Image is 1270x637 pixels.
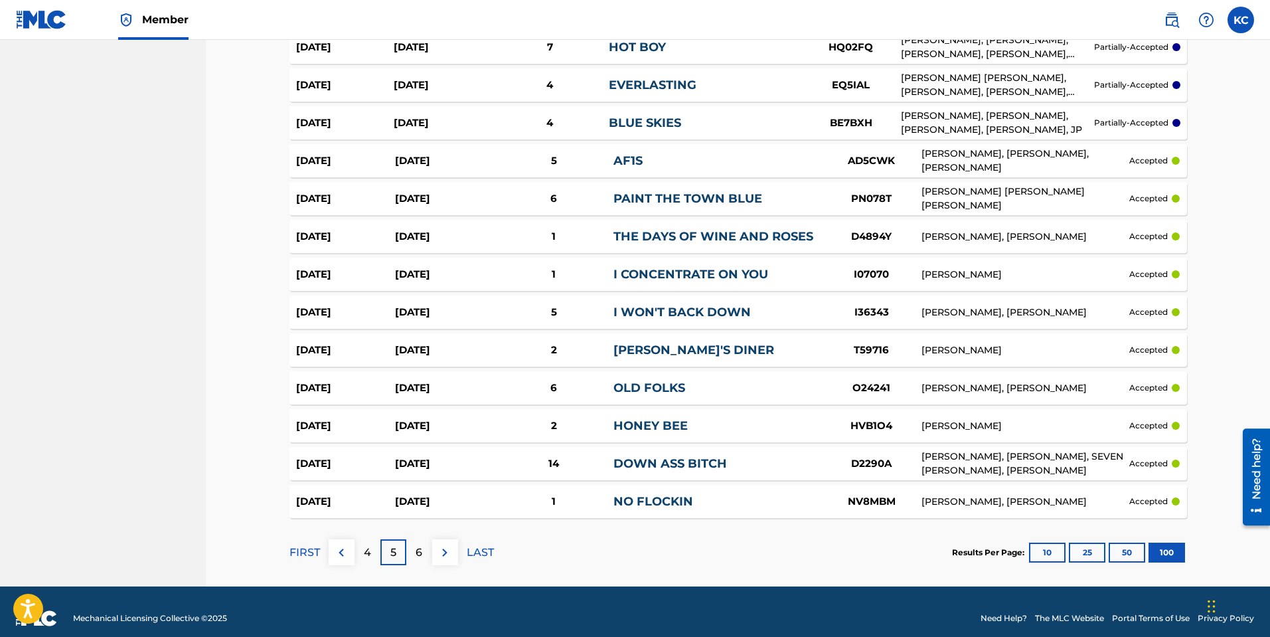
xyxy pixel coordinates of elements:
a: Portal Terms of Use [1112,612,1190,624]
div: Help [1193,7,1220,33]
a: HOT BOY [609,40,666,54]
p: accepted [1129,496,1168,507]
img: Top Rightsholder [118,12,134,28]
div: [PERSON_NAME], [PERSON_NAME], [PERSON_NAME], [PERSON_NAME], [PERSON_NAME] [901,33,1094,61]
div: [DATE] [394,78,491,93]
div: [PERSON_NAME], [PERSON_NAME] [921,495,1130,509]
p: accepted [1129,344,1168,356]
div: 1 [494,267,613,282]
button: 50 [1109,543,1145,563]
div: 5 [494,305,613,320]
div: BE7BXH [801,116,901,131]
div: I07070 [822,267,921,282]
p: accepted [1129,155,1168,167]
p: Results Per Page: [952,547,1028,559]
div: [PERSON_NAME], [PERSON_NAME] [921,381,1130,395]
div: 6 [494,191,613,207]
div: [DATE] [296,40,394,55]
div: I36343 [822,305,921,320]
a: Privacy Policy [1198,612,1254,624]
p: accepted [1129,382,1168,394]
div: 2 [494,418,613,434]
p: accepted [1129,306,1168,318]
p: accepted [1129,420,1168,432]
div: [DATE] [395,153,494,169]
div: [DATE] [296,305,395,320]
div: [DATE] [394,40,491,55]
div: 2 [494,343,613,358]
div: 14 [494,456,613,472]
a: The MLC Website [1035,612,1104,624]
p: partially-accepted [1094,41,1168,53]
div: 1 [494,229,613,244]
p: accepted [1129,458,1168,470]
div: D2290A [822,456,921,472]
a: Public Search [1158,7,1185,33]
p: accepted [1129,230,1168,242]
button: 100 [1149,543,1185,563]
div: D4894Y [822,229,921,244]
div: [DATE] [296,191,395,207]
div: EQ5IAL [801,78,901,93]
p: FIRST [289,545,320,561]
div: [DATE] [296,78,394,93]
div: 4 [491,116,609,131]
div: NV8MBM [822,494,921,509]
div: 5 [494,153,613,169]
a: I WON'T BACK DOWN [613,305,751,319]
div: [PERSON_NAME] [921,343,1130,357]
iframe: Chat Widget [1204,573,1270,637]
div: [DATE] [296,267,395,282]
div: [DATE] [394,116,491,131]
button: 25 [1069,543,1105,563]
div: [DATE] [395,418,494,434]
a: I CONCENTRATE ON YOU [613,267,768,282]
div: [DATE] [296,343,395,358]
div: [DATE] [395,381,494,396]
div: [DATE] [395,229,494,244]
a: THE DAYS OF WINE AND ROSES [613,229,813,244]
div: [DATE] [395,494,494,509]
div: 1 [494,494,613,509]
div: [DATE] [296,116,394,131]
div: 4 [491,78,609,93]
div: [DATE] [395,267,494,282]
p: 5 [390,545,396,561]
img: MLC Logo [16,10,67,29]
div: [DATE] [395,305,494,320]
div: [PERSON_NAME], [PERSON_NAME], [PERSON_NAME] [921,147,1130,175]
div: [PERSON_NAME], [PERSON_NAME], SEVEN [PERSON_NAME], [PERSON_NAME] [921,450,1130,478]
p: partially-accepted [1094,117,1168,129]
div: [DATE] [296,494,395,509]
div: [DATE] [296,456,395,472]
div: AD5CWK [822,153,921,169]
a: EVERLASTING [609,78,696,92]
button: 10 [1029,543,1066,563]
div: [PERSON_NAME] [PERSON_NAME] [PERSON_NAME] [921,185,1130,213]
a: DOWN ASS BITCH [613,456,727,471]
p: 4 [364,545,371,561]
iframe: Resource Center [1233,424,1270,531]
div: [DATE] [296,229,395,244]
p: accepted [1129,268,1168,280]
div: [PERSON_NAME], [PERSON_NAME] [921,230,1130,244]
a: BLUE SKIES [609,116,681,130]
div: [DATE] [395,456,494,472]
div: [DATE] [296,153,395,169]
a: HONEY BEE [613,418,688,433]
div: [DATE] [296,418,395,434]
div: [PERSON_NAME], [PERSON_NAME], [PERSON_NAME], [PERSON_NAME], JP [901,109,1094,137]
a: [PERSON_NAME]'S DINER [613,343,774,357]
div: [DATE] [395,343,494,358]
a: OLD FOLKS [613,381,685,395]
img: left [333,545,349,561]
img: help [1198,12,1214,28]
a: Need Help? [981,612,1027,624]
div: HVB1O4 [822,418,921,434]
div: HQ02FQ [801,40,901,55]
img: search [1164,12,1180,28]
div: User Menu [1228,7,1254,33]
div: [PERSON_NAME] [921,268,1130,282]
